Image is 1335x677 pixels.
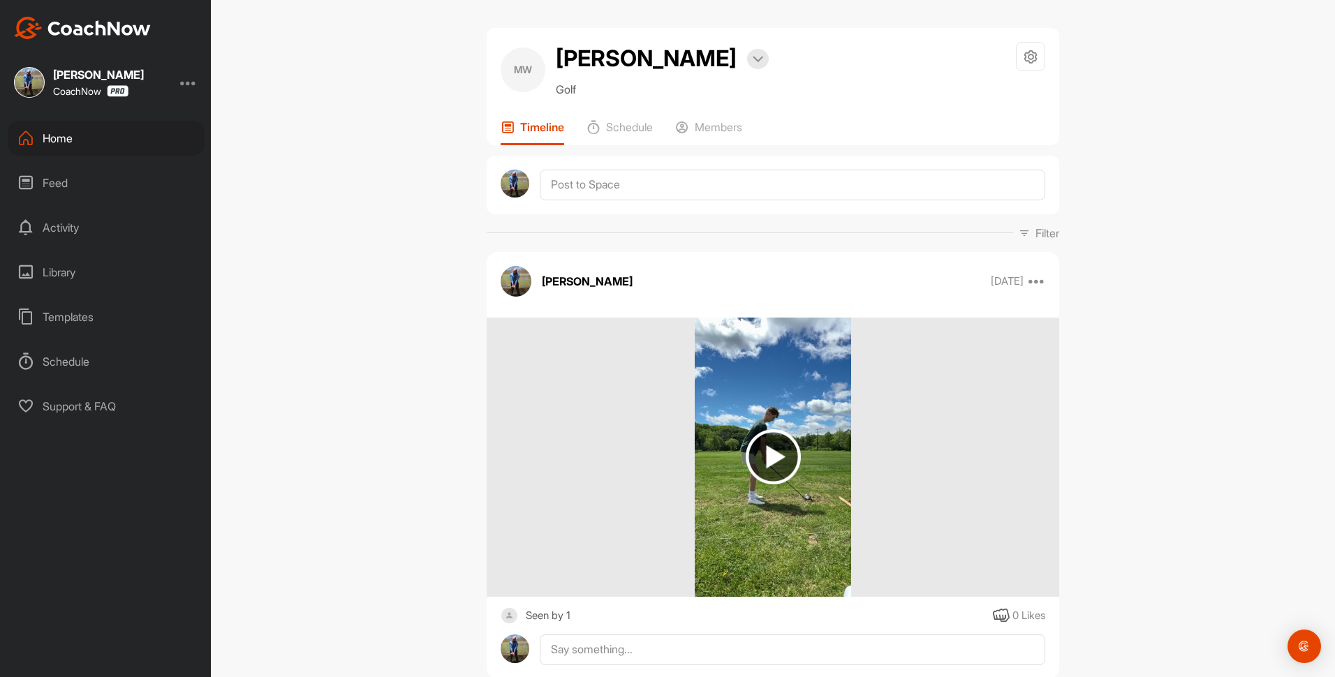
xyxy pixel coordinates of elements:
[556,81,769,98] p: Golf
[53,85,128,97] div: CoachNow
[501,607,518,625] img: square_default-ef6cabf814de5a2bf16c804365e32c732080f9872bdf737d349900a9daf73cf9.png
[14,17,151,39] img: CoachNow
[695,120,742,134] p: Members
[8,344,205,379] div: Schedule
[991,274,1024,288] p: [DATE]
[746,429,801,484] img: play
[8,255,205,290] div: Library
[501,170,529,198] img: avatar
[695,318,851,597] img: media
[556,42,737,75] h2: [PERSON_NAME]
[1288,630,1321,663] div: Open Intercom Messenger
[8,210,205,245] div: Activity
[14,67,45,98] img: square_b4e0fdaa3b5bd3515168e3e056c7a181.jpg
[753,56,763,63] img: arrow-down
[8,165,205,200] div: Feed
[606,120,653,134] p: Schedule
[1035,225,1059,241] p: Filter
[542,273,633,290] p: [PERSON_NAME]
[1012,608,1045,624] div: 0 Likes
[8,299,205,334] div: Templates
[520,120,564,134] p: Timeline
[501,634,529,663] img: avatar
[501,266,531,297] img: avatar
[8,121,205,156] div: Home
[526,607,570,625] div: Seen by 1
[107,85,128,97] img: CoachNow Pro
[53,69,144,80] div: [PERSON_NAME]
[501,47,545,92] div: MW
[8,389,205,424] div: Support & FAQ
